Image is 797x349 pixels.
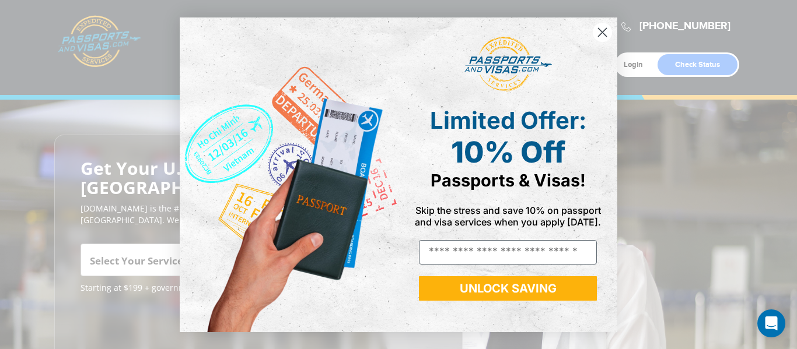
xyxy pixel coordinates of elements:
button: UNLOCK SAVING [419,276,597,301]
img: de9cda0d-0715-46ca-9a25-073762a91ba7.png [180,17,398,332]
span: 10% Off [451,135,565,170]
span: Limited Offer: [430,106,586,135]
span: Passports & Visas! [431,170,586,191]
span: Skip the stress and save 10% on passport and visa services when you apply [DATE]. [415,205,601,228]
div: Open Intercom Messenger [757,309,785,337]
button: Close dialog [592,22,613,43]
img: passports and visas [464,37,552,91]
